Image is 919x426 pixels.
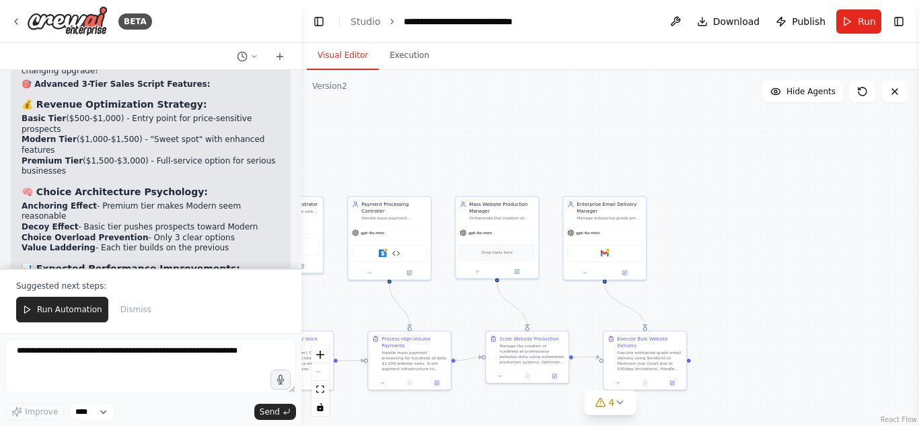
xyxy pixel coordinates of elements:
[254,404,296,420] button: Send
[16,281,285,291] p: Suggested next steps:
[22,243,280,254] li: - Each tier builds on the previous
[307,42,379,70] button: Visual Editor
[22,135,280,155] li: ($1,000-$1,500) - "Sweet spot" with enhanced features
[617,350,682,371] div: Execute enterprise-grade email delivery using SendGrid or Postmark (not Gmail due to 500/day limi...
[605,269,644,277] button: Open in side panel
[22,186,208,197] strong: 🧠 Choice Architecture Psychology:
[396,379,424,387] button: No output available
[22,114,66,123] strong: Basic Tier
[379,42,440,70] button: Execution
[573,354,599,361] g: Edge from 192d83a6-b498-48ce-bd31-b16060cd9bc8 to 4cda49d5-56b3-45a8-bd16-a9aa88e5e2a5
[311,381,329,398] button: fit view
[367,330,451,390] div: Process High-Volume PaymentsHandle mass payment processing for hundreds of daily $1,000 website s...
[309,12,328,31] button: Hide left sidebar
[425,379,448,387] button: Open in side panel
[264,350,329,371] div: Loremi {dolor_sitam} CO adipi elitse doeiu tem incididu 9-utla etdolor MAGN aliqua en admi 859,43...
[240,196,324,273] div: AI Voice Sales OrchestratorExecute high-conversion sales calls using the advanced 3-tier pricing ...
[351,15,553,28] nav: breadcrumb
[361,201,427,214] div: Payment Processing Controller
[260,406,280,417] span: Send
[16,297,108,322] button: Run Automation
[283,262,321,270] button: Open in side panel
[692,9,766,34] button: Download
[338,357,364,364] g: Edge from cb3150d2-cb14-488f-ac6d-d8986812ff56 to 35b11419-2ae0-426e-8875-266a426c77d0
[889,12,908,31] button: Show right sidebar
[485,330,569,383] div: Scale Website ProductionManage the creation of hundreds of professional websites daily using auto...
[381,335,447,349] div: Process High-Volume Payments
[499,343,564,365] div: Manage the creation of hundreds of professional websites daily using automated production systems...
[881,416,917,423] a: React Flow attribution
[469,215,534,221] div: Orchestrate the creation of hundreds of websites daily using automated templates and production s...
[347,196,431,280] div: Payment Processing ControllerHandle mass payment processing for hundreds of daily conversions at ...
[601,283,649,327] g: Edge from ca8e6802-7af1-4885-b489-a66261851c11 to 4cda49d5-56b3-45a8-bd16-a9aa88e5e2a5
[392,249,400,257] img: Sales Data Formatter and API Integration Tool
[379,249,387,257] img: Stripe
[5,403,64,421] button: Improve
[661,379,684,387] button: Open in side panel
[386,283,413,327] g: Edge from 003dc6ca-6b80-41ec-8e5d-1562c18dde46 to 35b11419-2ae0-426e-8875-266a426c77d0
[22,156,83,166] strong: Premium Tier
[455,196,539,279] div: Mass Website Production ManagerOrchestrate the creation of hundreds of websites daily using autom...
[22,243,96,252] strong: Value Laddering
[617,335,682,349] div: Execute Bulk Website Delivery
[498,267,536,275] button: Open in side panel
[264,335,329,349] div: Execute 3-Tier AI Voice Sales Campaign
[351,16,381,27] a: Studio
[118,13,152,30] div: BETA
[390,269,429,277] button: Open in side panel
[22,233,280,244] li: - Only 3 clear options
[22,263,240,274] strong: 📊 Expected Performance Improvements:
[543,372,566,380] button: Open in side panel
[381,350,447,371] div: Handle mass payment processing for hundreds of daily $1,000 website sales. Scale payment infrastr...
[22,233,148,242] strong: Choice Overload Prevention
[713,15,760,28] span: Download
[631,379,659,387] button: No output available
[609,396,615,409] span: 4
[603,330,687,390] div: Execute Bulk Website DeliveryExecute enterprise-grade email delivery using SendGrid or Postmark (...
[22,135,77,144] strong: Modern Tier
[254,209,319,214] div: Execute high-conversion sales calls using the advanced 3-tier pricing SSML script. Coordinate {ag...
[786,86,836,97] span: Hide Agents
[120,304,151,315] span: Dismiss
[254,201,319,207] div: AI Voice Sales Orchestrator
[22,156,280,177] li: ($1,500-$3,000) - Full-service option for serious businesses
[250,330,334,390] div: Execute 3-Tier AI Voice Sales CampaignLoremi {dolor_sitam} CO adipi elitse doeiu tem incididu 9-u...
[577,215,642,221] div: Manage enterprise-grade email delivery of completed websites using SendGrid or Postmark infrastru...
[22,79,210,89] strong: 🎯 Advanced 3-Tier Sales Script Features:
[836,9,881,34] button: Run
[455,354,482,364] g: Edge from 35b11419-2ae0-426e-8875-266a426c77d0 to 192d83a6-b498-48ce-bd31-b16060cd9bc8
[269,48,291,65] button: Start a new chat
[22,114,280,135] li: ($500-$1,000) - Entry point for price-sensitive prospects
[307,379,330,387] button: Open in side panel
[270,369,291,390] button: Click to speak your automation idea
[114,297,158,322] button: Dismiss
[231,48,264,65] button: Switch to previous chat
[513,372,542,380] button: No output available
[562,196,647,280] div: Enterprise Email Delivery ManagerManage enterprise-grade email delivery of completed websites usi...
[494,282,531,327] g: Edge from d8d3b503-bcc3-4d9a-8248-495845917b90 to 192d83a6-b498-48ce-bd31-b16060cd9bc8
[770,9,831,34] button: Publish
[25,406,58,417] span: Improve
[22,201,97,211] strong: Anchoring Effect
[37,304,102,315] span: Run Automation
[22,99,207,110] strong: 💰 Revenue Optimization Strategy:
[22,222,78,232] strong: Decoy Effect
[482,249,513,256] span: Drop tools here
[361,230,384,236] span: gpt-4o-mini
[762,81,844,102] button: Hide Agents
[468,230,492,236] span: gpt-4o-mini
[361,215,427,221] div: Handle mass payment processing for hundreds of daily conversions at $1,000 each. Manage Stripe in...
[585,390,636,415] button: 4
[22,201,280,222] li: - Premium tier makes Modern seem reasonable
[311,398,329,416] button: toggle interactivity
[469,201,534,214] div: Mass Website Production Manager
[576,230,599,236] span: gpt-4o-mini
[312,81,347,92] div: Version 2
[311,346,329,416] div: React Flow controls
[311,346,329,363] button: zoom in
[499,335,558,342] div: Scale Website Production
[27,6,108,36] img: Logo
[577,201,642,214] div: Enterprise Email Delivery Manager
[792,15,825,28] span: Publish
[858,15,876,28] span: Run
